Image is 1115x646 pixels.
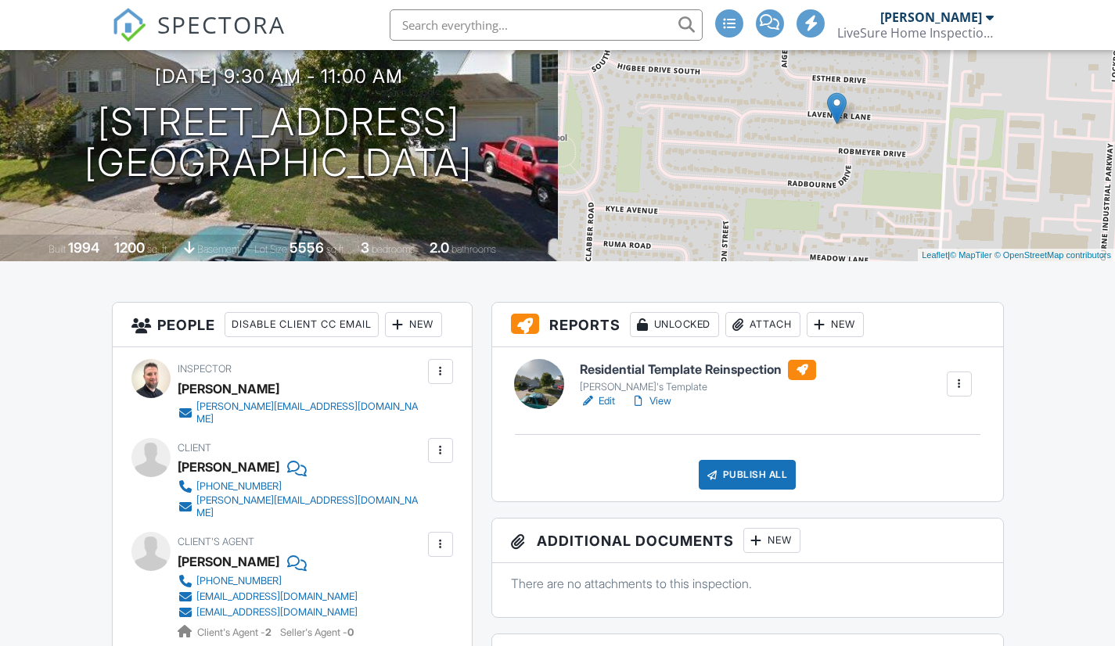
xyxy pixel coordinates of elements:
p: There are no attachments to this inspection. [511,575,984,592]
a: [PHONE_NUMBER] [178,573,358,589]
input: Search everything... [390,9,703,41]
div: [PERSON_NAME]'s Template [580,381,816,393]
span: sq. ft. [147,243,169,255]
div: | [918,249,1115,262]
div: New [743,528,800,553]
a: Residential Template Reinspection [PERSON_NAME]'s Template [580,360,816,394]
div: New [385,312,442,337]
a: [PERSON_NAME][EMAIL_ADDRESS][DOMAIN_NAME] [178,400,424,425]
span: Built [49,243,66,255]
span: basement [197,243,239,255]
img: The Best Home Inspection Software - Spectora [112,8,146,42]
div: [EMAIL_ADDRESS][DOMAIN_NAME] [196,590,358,603]
strong: 2 [265,626,272,638]
div: [PERSON_NAME] [880,9,982,25]
a: [EMAIL_ADDRESS][DOMAIN_NAME] [178,605,358,620]
h3: People [113,303,472,347]
div: Publish All [699,460,797,490]
div: 1200 [114,239,145,256]
span: bedrooms [372,243,415,255]
a: [PHONE_NUMBER] [178,479,424,494]
a: [PERSON_NAME] [178,550,279,573]
span: Inspector [178,363,232,375]
a: © OpenStreetMap contributors [995,250,1111,260]
div: [PERSON_NAME][EMAIL_ADDRESS][DOMAIN_NAME] [196,400,424,425]
div: Attach [725,312,800,337]
div: New [807,312,864,337]
div: [PHONE_NUMBER] [196,480,282,493]
div: Disable Client CC Email [225,312,379,337]
span: bathrooms [451,243,496,255]
div: [PERSON_NAME][EMAIL_ADDRESS][DOMAIN_NAME] [196,494,424,519]
div: [EMAIL_ADDRESS][DOMAIN_NAME] [196,606,358,619]
a: © MapTiler [950,250,992,260]
strong: 0 [347,626,354,638]
div: 3 [361,239,369,256]
h6: Residential Template Reinspection [580,360,816,380]
h3: [DATE] 9:30 am - 11:00 am [155,66,403,87]
span: Client's Agent - [197,626,274,638]
div: 2.0 [430,239,449,256]
a: [EMAIL_ADDRESS][DOMAIN_NAME] [178,589,358,605]
h3: Reports [492,303,1003,347]
span: SPECTORA [157,8,286,41]
div: [PERSON_NAME] [178,455,279,479]
h1: [STREET_ADDRESS] [GEOGRAPHIC_DATA] [85,102,473,185]
a: [PERSON_NAME][EMAIL_ADDRESS][DOMAIN_NAME] [178,494,424,519]
span: Client's Agent [178,536,254,547]
a: Edit [580,393,615,409]
h3: Additional Documents [492,519,1003,563]
div: 5556 [290,239,324,256]
span: Client [178,442,211,454]
a: Leaflet [922,250,948,260]
div: [PERSON_NAME] [178,377,279,400]
a: SPECTORA [112,21,286,54]
div: [PHONE_NUMBER] [196,575,282,587]
div: Unlocked [630,312,719,337]
div: 1994 [68,239,99,256]
a: View [631,393,671,409]
span: Seller's Agent - [280,626,354,638]
span: sq.ft. [326,243,346,255]
div: LiveSure Home Inspections [837,25,994,41]
span: Lot Size [254,243,287,255]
